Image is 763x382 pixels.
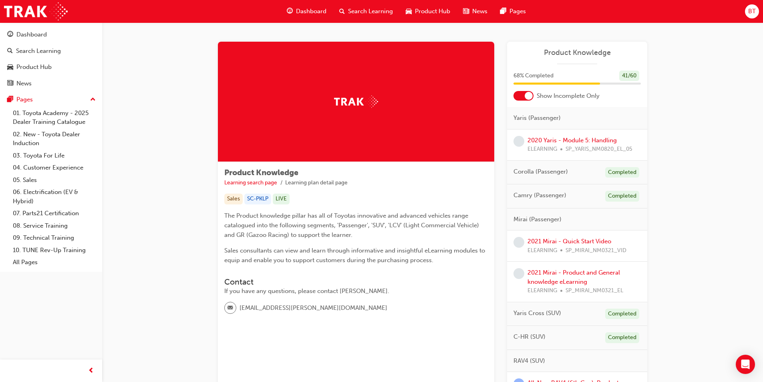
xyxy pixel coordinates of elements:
[566,145,632,154] span: SP_YARIS_NM0820_EL_05
[566,286,623,295] span: SP_MIRAI_NM0321_EL
[285,178,348,188] li: Learning plan detail page
[348,7,393,16] span: Search Learning
[527,238,611,245] a: 2021 Mirai - Quick Start Video
[4,2,68,20] img: Trak
[224,277,488,287] h3: Contact
[513,136,524,147] span: learningRecordVerb_NONE-icon
[16,79,32,88] div: News
[527,269,620,285] a: 2021 Mirai - Product and General knowledge eLearning
[224,287,488,296] div: If you have any questions, please contact [PERSON_NAME].
[500,6,506,16] span: pages-icon
[513,332,546,342] span: C-HR (SUV)
[748,7,756,16] span: BT
[3,26,99,92] button: DashboardSearch LearningProduct HubNews
[90,95,96,105] span: up-icon
[333,3,399,20] a: search-iconSearch Learning
[513,237,524,248] span: learningRecordVerb_NONE-icon
[16,46,61,56] div: Search Learning
[619,71,639,81] div: 41 / 60
[406,6,412,16] span: car-icon
[463,6,469,16] span: news-icon
[527,137,617,144] a: 2020 Yaris - Module 5: Handling
[566,246,626,255] span: SP_MIRAI_NM0321_VID
[244,194,271,204] div: SC-PKLP
[3,44,99,59] a: Search Learning
[10,244,99,257] a: 10. TUNE Rev-Up Training
[513,268,524,279] span: learningRecordVerb_NONE-icon
[399,3,457,20] a: car-iconProduct Hub
[16,30,47,39] div: Dashboard
[224,212,481,238] span: The Product knowledge pillar has all of Toyotas innovative and advanced vehicles range catalogued...
[224,179,277,186] a: Learning search page
[10,174,99,186] a: 05. Sales
[88,366,94,376] span: prev-icon
[745,4,759,18] button: BT
[280,3,333,20] a: guage-iconDashboard
[472,7,487,16] span: News
[339,6,345,16] span: search-icon
[7,80,13,87] span: news-icon
[513,113,561,123] span: Yaris (Passenger)
[736,355,755,374] div: Open Intercom Messenger
[10,232,99,244] a: 09. Technical Training
[227,303,233,313] span: email-icon
[224,168,298,177] span: Product Knowledge
[224,194,243,204] div: Sales
[527,145,557,154] span: ELEARNING
[10,220,99,232] a: 08. Service Training
[10,150,99,162] a: 03. Toyota For Life
[3,92,99,107] button: Pages
[10,162,99,174] a: 04. Customer Experience
[7,96,13,103] span: pages-icon
[224,247,487,264] span: Sales consultants can view and learn through informative and insightful eLearning modules to equi...
[513,215,562,224] span: Mirai (Passenger)
[273,194,290,204] div: LIVE
[7,31,13,38] span: guage-icon
[537,91,600,101] span: Show Incomplete Only
[10,256,99,269] a: All Pages
[494,3,532,20] a: pages-iconPages
[509,7,526,16] span: Pages
[296,7,326,16] span: Dashboard
[513,309,561,318] span: Yaris Cross (SUV)
[287,6,293,16] span: guage-icon
[457,3,494,20] a: news-iconNews
[10,207,99,220] a: 07. Parts21 Certification
[605,332,639,343] div: Completed
[3,60,99,75] a: Product Hub
[240,303,387,313] span: [EMAIL_ADDRESS][PERSON_NAME][DOMAIN_NAME]
[7,48,13,55] span: search-icon
[513,167,568,176] span: Corolla (Passenger)
[3,76,99,91] a: News
[513,191,566,200] span: Camry (Passenger)
[16,95,33,104] div: Pages
[605,191,639,202] div: Completed
[10,128,99,150] a: 02. New - Toyota Dealer Induction
[605,167,639,178] div: Completed
[527,286,557,295] span: ELEARNING
[605,309,639,319] div: Completed
[513,48,641,57] a: Product Knowledge
[415,7,450,16] span: Product Hub
[10,186,99,207] a: 06. Electrification (EV & Hybrid)
[7,64,13,71] span: car-icon
[527,246,557,255] span: ELEARNING
[10,107,99,128] a: 01. Toyota Academy - 2025 Dealer Training Catalogue
[513,71,554,81] span: 68 % Completed
[16,63,52,72] div: Product Hub
[513,356,545,366] span: RAV4 (SUV)
[334,95,378,108] img: Trak
[3,27,99,42] a: Dashboard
